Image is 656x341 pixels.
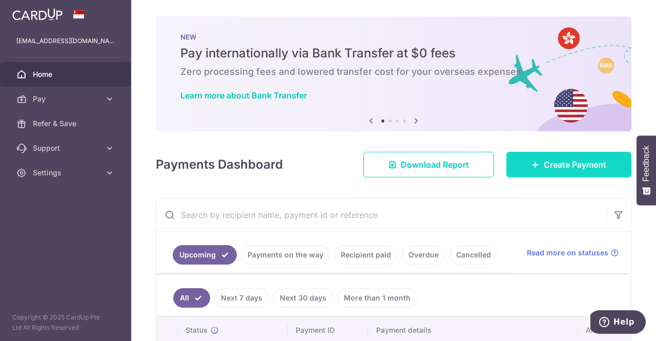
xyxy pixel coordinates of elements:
span: Pay [33,94,100,104]
a: Recipient paid [334,245,398,265]
p: NEW [180,33,607,41]
span: Refer & Save [33,118,100,129]
span: Support [33,143,100,153]
h6: Zero processing fees and lowered transfer cost for your overseas expenses [180,66,607,78]
span: Settings [33,168,100,178]
img: Bank transfer banner [156,16,631,131]
h4: Payments Dashboard [156,155,283,174]
p: [EMAIL_ADDRESS][DOMAIN_NAME] [16,36,115,46]
input: Search by recipient name, payment id or reference [156,198,606,231]
span: Status [186,325,208,335]
a: Cancelled [449,245,498,265]
span: Feedback [642,146,651,182]
iframe: Opens a widget where you can find more information [590,310,646,336]
span: Download Report [401,158,469,171]
span: Create Payment [544,158,606,171]
a: Payments on the way [241,245,330,265]
img: CardUp [12,8,63,21]
a: Read more on statuses [527,248,619,258]
a: Upcoming [173,245,237,265]
a: More than 1 month [337,288,417,308]
a: Download Report [363,152,494,177]
a: Next 30 days [273,288,333,308]
button: Feedback - Show survey [637,135,656,205]
a: All [173,288,210,308]
span: Amount [586,325,612,335]
a: Create Payment [506,152,631,177]
a: Next 7 days [214,288,269,308]
span: Read more on statuses [527,248,608,258]
h5: Pay internationally via Bank Transfer at $0 fees [180,45,607,62]
a: Learn more about Bank Transfer [180,90,307,101]
span: Home [33,69,100,79]
a: Overdue [402,245,445,265]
